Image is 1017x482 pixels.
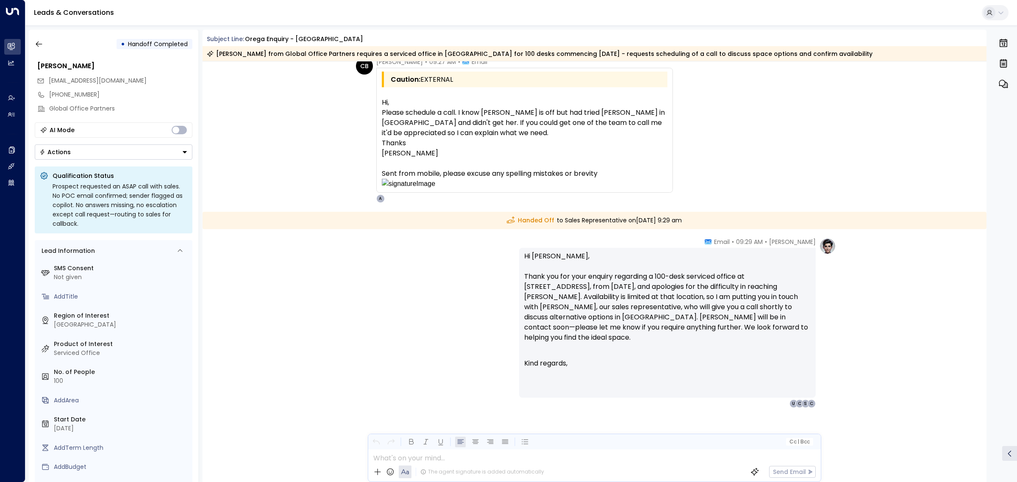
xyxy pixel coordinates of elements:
button: Actions [35,144,192,160]
div: S [801,399,810,408]
div: Orega Enquiry - [GEOGRAPHIC_DATA] [245,35,363,44]
div: Prospect requested an ASAP call with sales. No POC email confirmed; sender flagged as copilot. No... [53,182,187,228]
span: [PERSON_NAME] [769,238,816,246]
span: 09:29 AM [736,238,763,246]
div: 100 [54,377,189,385]
span: | [797,439,799,445]
span: Caution: [391,75,420,85]
span: • [425,58,427,66]
button: Cc|Bcc [786,438,813,446]
span: • [732,238,734,246]
div: Sent from mobile, please excuse any spelling mistakes or brevity [382,169,667,179]
div: AddBudget [54,463,189,471]
span: colin@globalofficepartners.co.uk [49,76,147,85]
button: Redo [386,437,396,447]
label: Region of Interest [54,311,189,320]
div: U [789,399,798,408]
a: Leads & Conversations [34,8,114,17]
p: Hi [PERSON_NAME], Thank you for your enquiry regarding a 100-desk serviced office at [STREET_ADDR... [524,251,811,353]
label: Product of Interest [54,340,189,349]
div: Please schedule a call. I know [PERSON_NAME] is off but had tried [PERSON_NAME] in [GEOGRAPHIC_DA... [382,108,667,138]
div: AI Mode [50,126,75,134]
div: [PHONE_NUMBER] [49,90,192,99]
span: Kind regards, [524,358,567,368]
div: AddTitle [54,292,189,301]
div: A [376,194,385,203]
div: Hi, [382,97,667,108]
div: The agent signature is added automatically [420,468,544,476]
div: C [795,399,804,408]
label: No. of People [54,368,189,377]
span: Email [714,238,730,246]
label: SMS Consent [54,264,189,273]
img: profile-logo.png [819,238,836,255]
div: Thanks [382,138,667,148]
div: AddArea [54,396,189,405]
p: Qualification Status [53,172,187,180]
div: [PERSON_NAME] [37,61,192,71]
div: Not given [54,273,189,282]
div: CB [356,58,373,75]
span: Email [472,58,487,66]
div: [DATE] [54,424,189,433]
span: Handoff Completed [128,40,188,48]
button: Undo [371,437,381,447]
span: [PERSON_NAME] [376,58,423,66]
div: Button group with a nested menu [35,144,192,160]
span: • [765,238,767,246]
div: Lead Information [39,247,95,255]
div: EXTERNAL [391,75,665,85]
div: Global Office Partners [49,104,192,113]
div: Actions [39,148,71,156]
div: [PERSON_NAME] from Global Office Partners requires a serviced office in [GEOGRAPHIC_DATA] for 100... [207,50,873,58]
div: Serviced Office [54,349,189,357]
span: Subject Line: [207,35,244,43]
div: • [121,36,125,52]
span: Cc Bcc [789,439,809,445]
div: [PERSON_NAME] [382,148,667,158]
div: to Sales Representative on [DATE] 9:29 am [203,212,987,229]
label: Start Date [54,415,189,424]
span: Handed Off [507,216,554,225]
div: [GEOGRAPHIC_DATA] [54,320,189,329]
div: AddTerm Length [54,443,189,452]
span: 09:27 AM [429,58,456,66]
div: C [807,399,816,408]
span: [EMAIL_ADDRESS][DOMAIN_NAME] [49,76,147,85]
img: signatureImage [382,179,667,189]
span: • [458,58,460,66]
